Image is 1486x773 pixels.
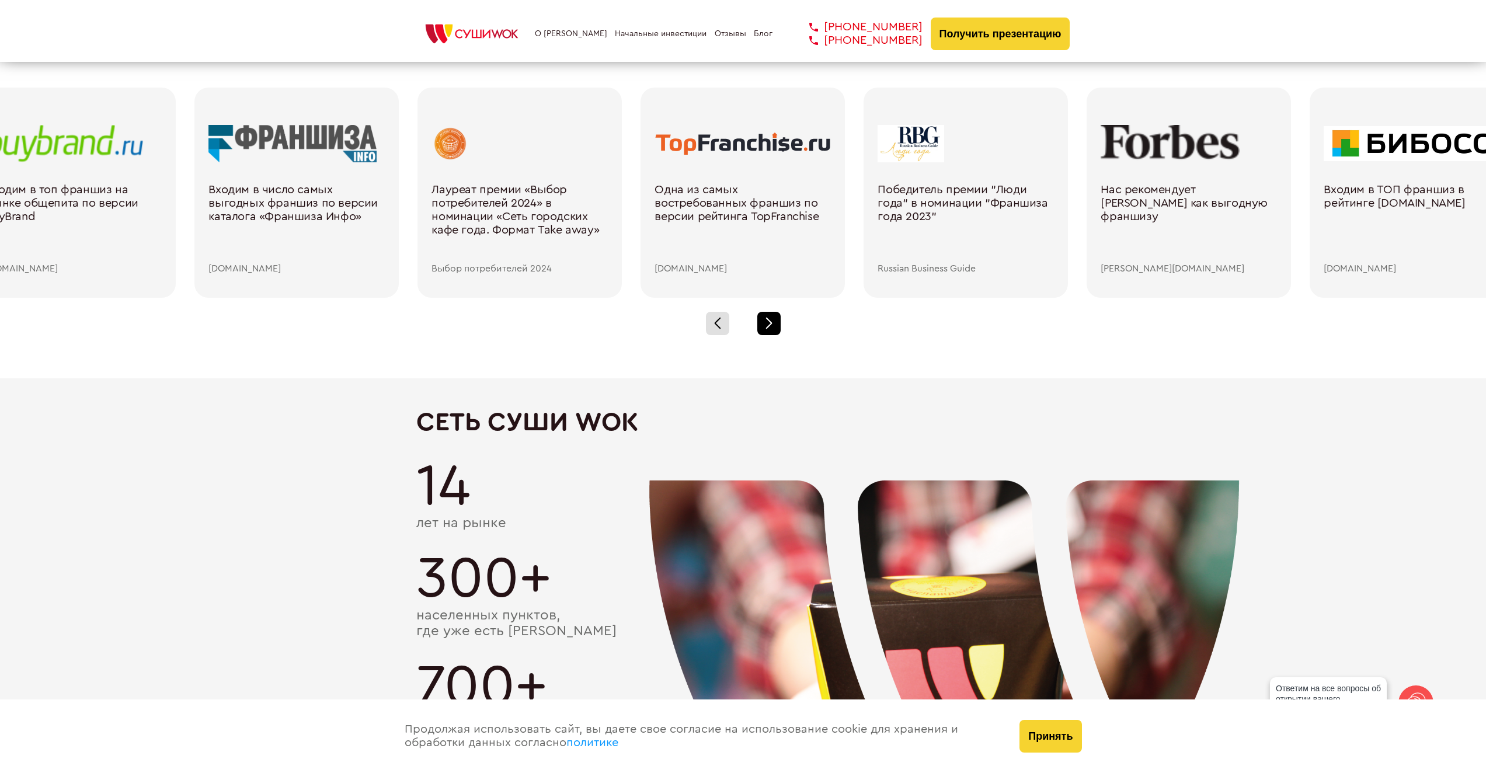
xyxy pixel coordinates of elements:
a: Отзывы [715,29,746,39]
button: Получить презентацию [931,18,1070,50]
div: Входим в число самых выгодных франшиз по версии каталога «Франшиза Инфо» [208,183,385,264]
div: населенных пунктов, где уже есть [PERSON_NAME] [416,608,1070,640]
div: Russian Business Guide [878,263,1054,274]
a: [PHONE_NUMBER] [792,34,923,47]
div: Выбор потребителей 2024 [431,263,608,274]
div: Продолжая использовать сайт, вы даете свое согласие на использование cookie для хранения и обрабо... [393,699,1008,773]
a: [PHONE_NUMBER] [792,20,923,34]
div: 700+ [416,657,1070,716]
a: политике [566,737,618,748]
div: [DOMAIN_NAME] [655,263,831,274]
a: Блог [754,29,772,39]
div: Ответим на все вопросы об открытии вашего [PERSON_NAME]! [1270,677,1387,720]
a: Начальные инвестиции [615,29,707,39]
a: О [PERSON_NAME] [535,29,607,39]
div: [PERSON_NAME][DOMAIN_NAME] [1101,263,1277,274]
div: лет на рынке [416,516,1070,532]
div: 300+ [416,549,1070,608]
div: Одна из самых востребованных франшиз по версии рейтинга TopFranchise [655,183,831,264]
div: Нас рекомендует [PERSON_NAME] как выгодную франшизу [1101,183,1277,264]
h2: Сеть Суши Wok [416,408,1070,437]
a: Входим в число самых выгодных франшиз по версии каталога «Франшиза Инфо» [DOMAIN_NAME] [208,125,385,274]
div: Победитель премии "Люди года" в номинации "Франшиза года 2023" [878,183,1054,264]
div: 14 [416,457,1070,516]
img: СУШИWOK [416,21,527,47]
div: [DOMAIN_NAME] [208,263,385,274]
div: Лауреат премии «Выбор потребителей 2024» в номинации «Сеть городских кафе года. Формат Take away» [431,183,608,264]
button: Принять [1019,720,1081,753]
